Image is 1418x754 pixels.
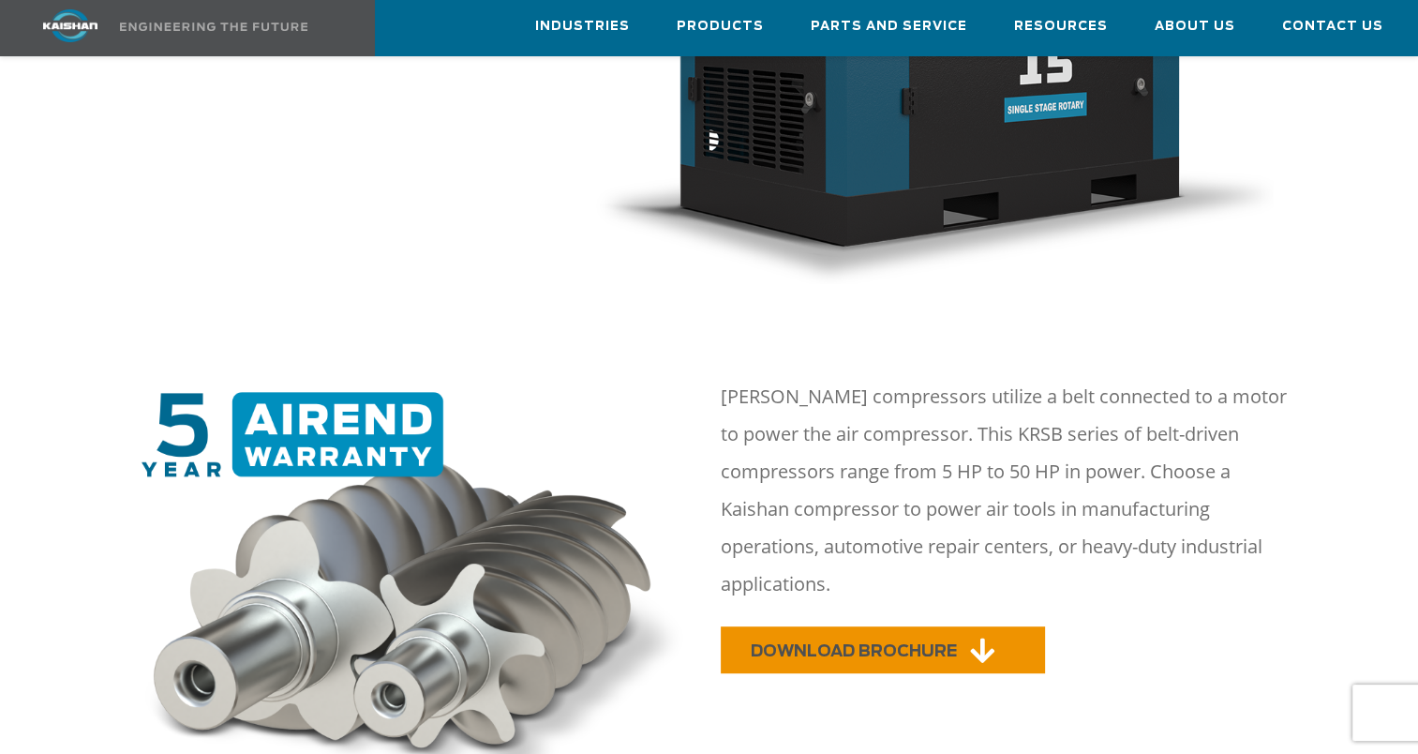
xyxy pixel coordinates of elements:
[811,1,967,52] a: Parts and Service
[677,1,764,52] a: Products
[1014,1,1108,52] a: Resources
[1155,1,1235,52] a: About Us
[1014,16,1108,38] span: Resources
[535,16,630,38] span: Industries
[751,643,957,659] span: DOWNLOAD BROCHURE
[1155,16,1235,38] span: About Us
[811,16,967,38] span: Parts and Service
[721,626,1045,673] a: DOWNLOAD BROCHURE
[721,378,1287,603] p: [PERSON_NAME] compressors utilize a belt connected to a motor to power the air compressor. This K...
[1282,16,1383,38] span: Contact Us
[1282,1,1383,52] a: Contact Us
[120,23,307,31] img: Engineering the future
[677,16,764,38] span: Products
[535,1,630,52] a: Industries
